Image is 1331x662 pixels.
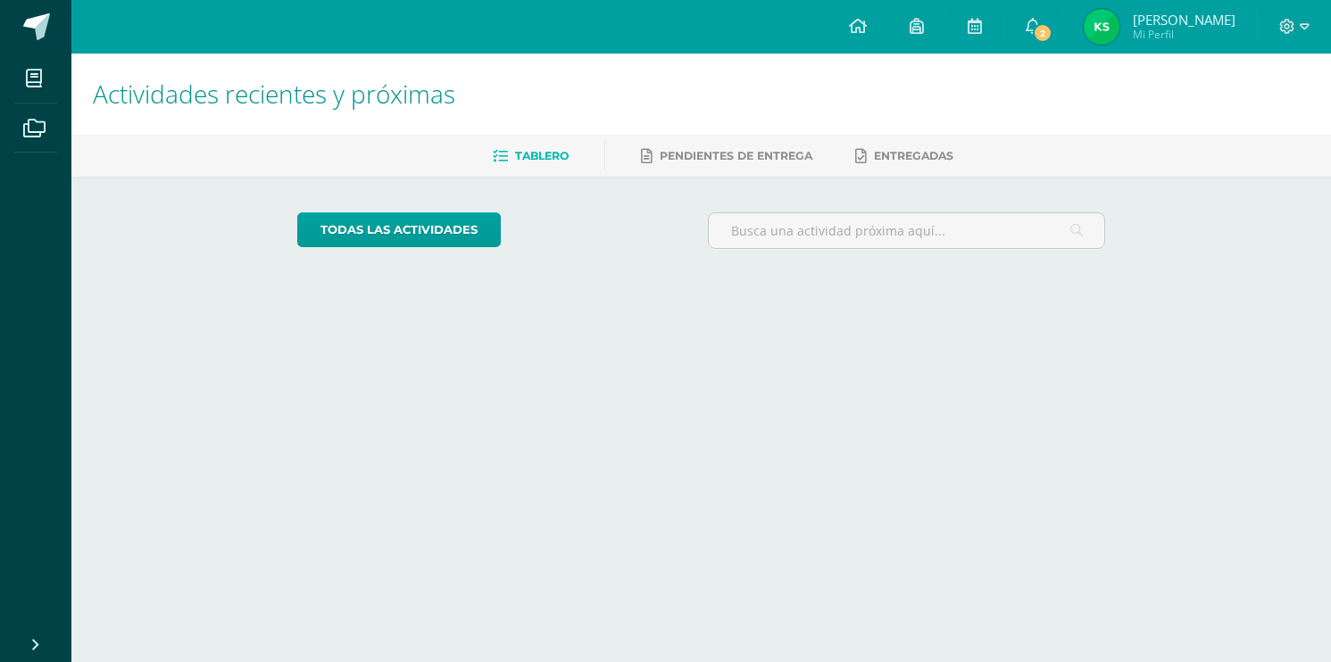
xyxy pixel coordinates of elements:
a: Entregadas [855,142,953,170]
span: 2 [1033,23,1052,43]
span: [PERSON_NAME] [1133,11,1235,29]
span: Mi Perfil [1133,27,1235,42]
a: Tablero [493,142,569,170]
span: Actividades recientes y próximas [93,77,455,111]
img: 0172e5d152198a3cf3588b1bf4349fce.png [1084,9,1119,45]
span: Tablero [515,149,569,162]
span: Entregadas [874,149,953,162]
a: Pendientes de entrega [641,142,812,170]
a: todas las Actividades [297,212,501,247]
span: Pendientes de entrega [660,149,812,162]
input: Busca una actividad próxima aquí... [709,213,1104,248]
